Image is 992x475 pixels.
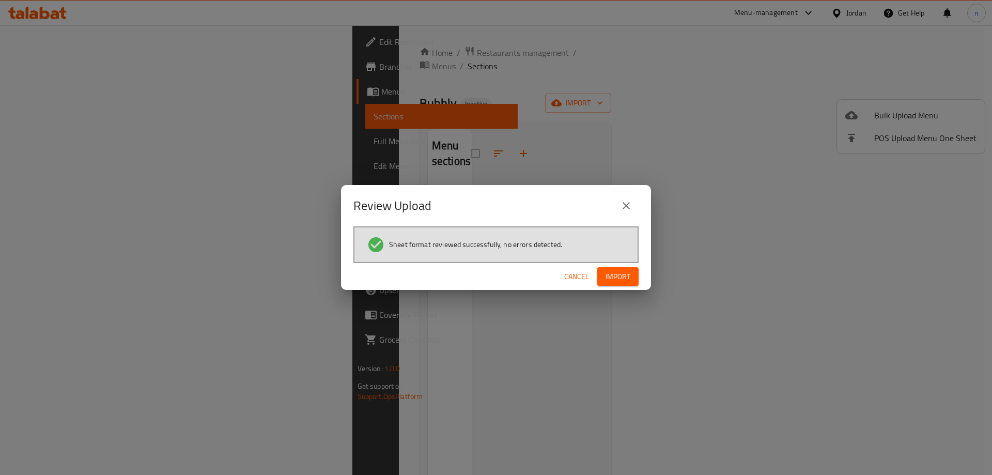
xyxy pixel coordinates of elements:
[606,270,630,283] span: Import
[614,193,639,218] button: close
[564,270,589,283] span: Cancel
[353,197,431,214] h2: Review Upload
[389,239,562,250] span: Sheet format reviewed successfully, no errors detected.
[597,267,639,286] button: Import
[560,267,593,286] button: Cancel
